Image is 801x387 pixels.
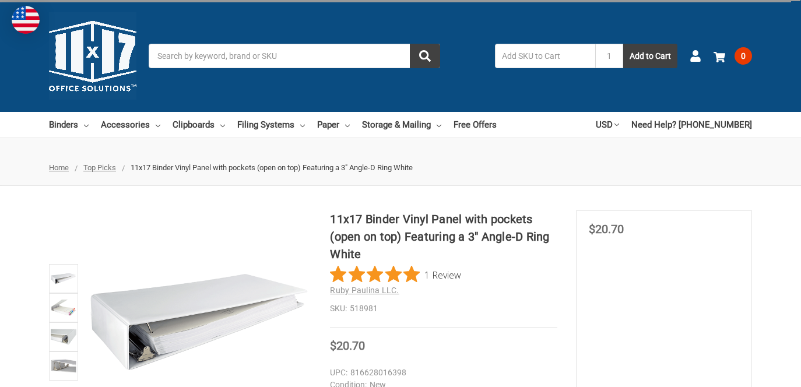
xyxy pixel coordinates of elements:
[83,163,116,172] a: Top Picks
[51,353,76,379] img: 11x17 Binder Vinyl Panel with pockets (open on top) Featuring a 3" Angle-D Ring White
[589,222,624,236] span: $20.70
[631,112,752,138] a: Need Help? [PHONE_NUMBER]
[330,339,365,353] span: $20.70
[49,112,89,138] a: Binders
[237,112,305,138] a: Filing Systems
[173,112,225,138] a: Clipboards
[51,266,76,291] img: 11x17 Binder Vinyl Panel with pockets Featuring a 3" Angle-D Ring White
[424,266,461,283] span: 1 Review
[330,210,557,263] h1: 11x17 Binder Vinyl Panel with pockets (open on top) Featuring a 3" Angle-D Ring White
[735,47,752,65] span: 0
[330,302,347,315] dt: SKU:
[596,112,619,138] a: USD
[12,6,40,34] img: duty and tax information for United States
[330,266,461,283] button: Rated 5 out of 5 stars from 1 reviews. Jump to reviews.
[330,367,347,379] dt: UPC:
[454,112,497,138] a: Free Offers
[101,112,160,138] a: Accessories
[330,367,551,379] dd: 816628016398
[51,295,76,321] img: 11x17 Binder Vinyl Panel with pockets (open on top) Featuring a 3" Angle-D Ring White
[49,163,69,172] a: Home
[623,44,677,68] button: Add to Cart
[330,286,399,295] a: Ruby Paulina LLC.
[330,302,557,315] dd: 518981
[49,12,136,100] img: 11x17.com
[51,324,76,350] img: 11x17 Binder - Vinyl (518981)
[495,44,595,68] input: Add SKU to Cart
[131,163,413,172] span: 11x17 Binder Vinyl Panel with pockets (open on top) Featuring a 3" Angle-D Ring White
[714,41,752,71] a: 0
[149,44,440,68] input: Search by keyword, brand or SKU
[317,112,350,138] a: Paper
[362,112,441,138] a: Storage & Mailing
